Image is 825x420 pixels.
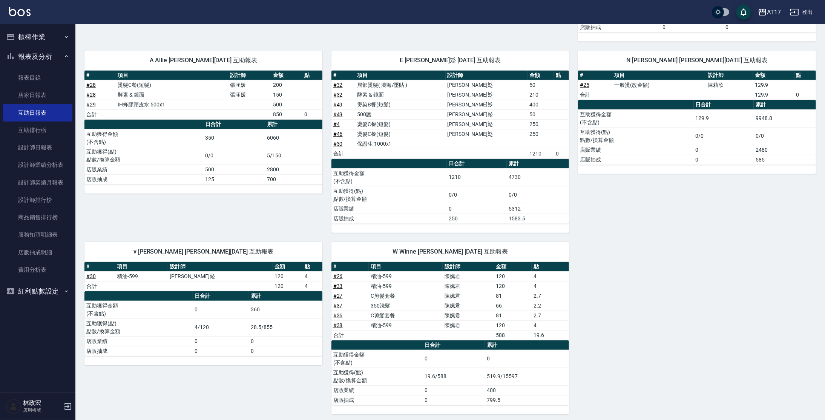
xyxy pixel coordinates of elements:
[612,80,706,90] td: 一般燙(改金額)
[302,71,322,80] th: 點
[694,100,754,110] th: 日合計
[369,301,443,311] td: 350洗髮
[443,271,494,281] td: 陳姵君
[331,149,355,158] td: 合計
[485,368,569,385] td: 519.9/15597
[331,71,355,80] th: #
[446,90,528,100] td: [PERSON_NAME]彣
[3,282,72,301] button: 紅利點數設定
[446,119,528,129] td: [PERSON_NAME]彣
[443,291,494,301] td: 陳姵君
[340,248,560,255] span: W Winne [PERSON_NAME] [DATE] 互助報表
[115,262,168,272] th: 項目
[447,204,507,214] td: 0
[578,22,661,32] td: 店販抽成
[494,311,532,320] td: 81
[3,86,72,104] a: 店家日報表
[3,244,72,261] a: 店販抽成明細
[485,340,569,350] th: 累計
[736,5,751,20] button: save
[578,90,612,100] td: 合計
[443,262,494,272] th: 設計師
[369,262,443,272] th: 項目
[528,80,554,90] td: 50
[494,291,532,301] td: 81
[443,320,494,330] td: 陳姵君
[532,311,569,320] td: 2.7
[443,281,494,291] td: 陳姵君
[494,271,532,281] td: 120
[528,100,554,109] td: 400
[706,80,753,90] td: 陳莉欣
[446,129,528,139] td: [PERSON_NAME]彣
[578,71,612,80] th: #
[84,71,116,80] th: #
[446,100,528,109] td: [PERSON_NAME]彣
[84,346,193,356] td: 店販抽成
[265,174,322,184] td: 700
[331,340,569,405] table: a dense table
[333,92,343,98] a: #32
[331,168,447,186] td: 互助獲得金額 (不含點)
[787,5,816,19] button: 登出
[116,100,228,109] td: IH蜂膠頭皮水 500x1
[494,320,532,330] td: 120
[528,149,554,158] td: 1210
[203,147,265,165] td: 0/0
[528,71,554,80] th: 金額
[355,139,446,149] td: 保證生 1000x1
[694,127,754,145] td: 0/0
[724,22,816,32] td: 0
[193,318,249,336] td: 4/120
[84,120,322,185] table: a dense table
[273,271,303,281] td: 120
[355,129,446,139] td: 燙髮C餐(短髮)
[694,109,754,127] td: 129.9
[331,262,369,272] th: #
[355,90,446,100] td: 酵素 & 鏡面
[507,186,569,204] td: 0/0
[84,281,115,291] td: 合計
[494,330,532,340] td: 588
[754,100,816,110] th: 累計
[753,90,794,100] td: 129.9
[447,168,507,186] td: 1210
[84,301,193,318] td: 互助獲得金額 (不含點)
[333,111,343,117] a: #49
[265,147,322,165] td: 5/150
[794,71,816,80] th: 點
[84,262,322,291] table: a dense table
[84,291,322,356] table: a dense table
[333,102,343,108] a: #49
[578,155,693,165] td: 店販抽成
[532,271,569,281] td: 4
[369,311,443,320] td: C剪髮套餐
[203,174,265,184] td: 125
[443,311,494,320] td: 陳姵君
[333,322,343,328] a: #38
[554,149,569,158] td: 0
[369,291,443,301] td: C剪髮套餐
[532,291,569,301] td: 2.7
[485,395,569,405] td: 799.5
[532,330,569,340] td: 19.6
[333,312,343,318] a: #36
[23,399,61,407] h5: 林政宏
[249,346,322,356] td: 0
[333,293,343,299] a: #27
[203,129,265,147] td: 350
[271,71,302,80] th: 金額
[369,320,443,330] td: 精油-599
[528,129,554,139] td: 250
[84,147,203,165] td: 互助獲得(點) 點數/換算金額
[3,174,72,191] a: 設計師業績月報表
[228,71,271,80] th: 設計師
[333,303,343,309] a: #37
[578,145,693,155] td: 店販業績
[694,145,754,155] td: 0
[331,262,569,340] table: a dense table
[331,395,423,405] td: 店販抽成
[86,92,96,98] a: #28
[507,204,569,214] td: 5312
[355,100,446,109] td: 燙染B餐(短髮)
